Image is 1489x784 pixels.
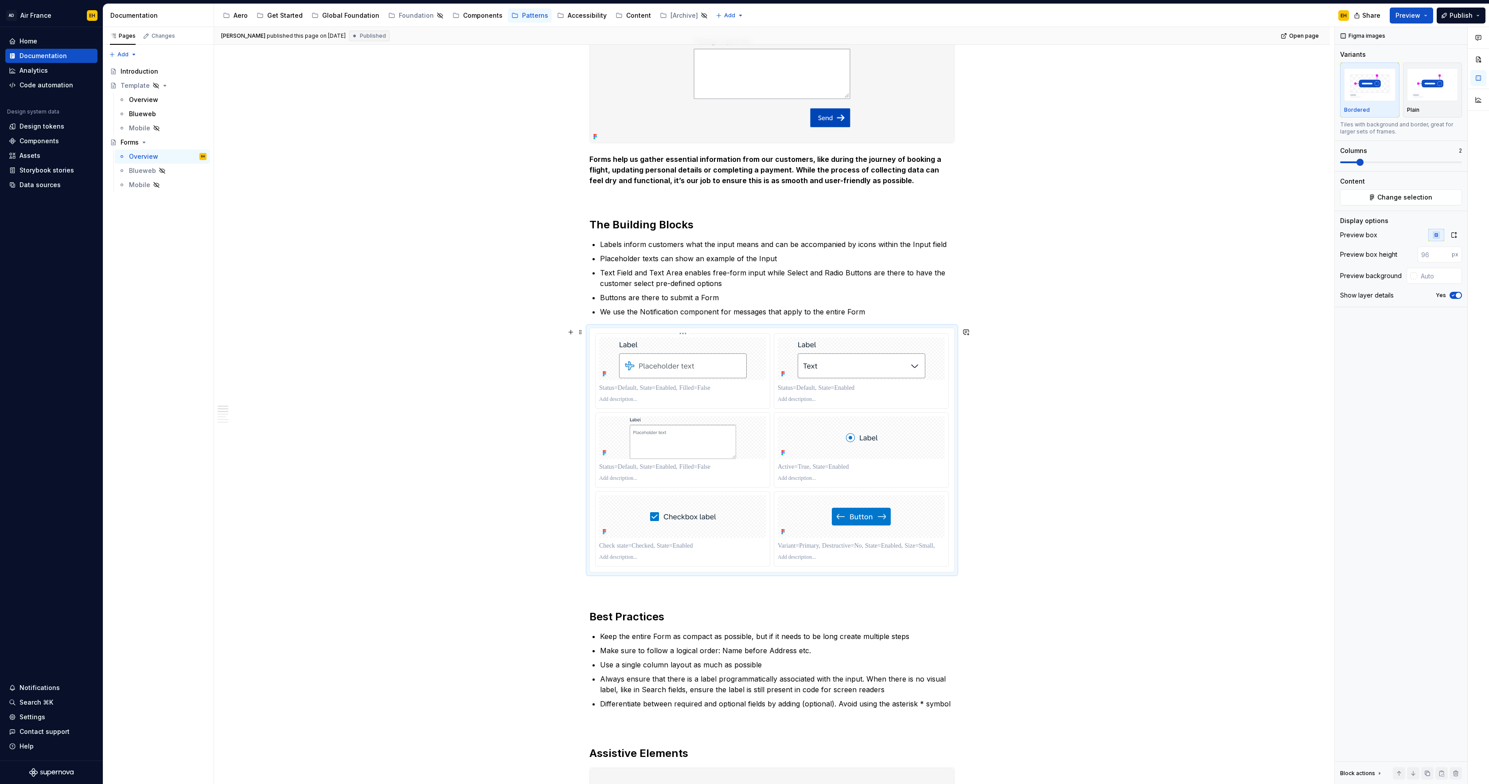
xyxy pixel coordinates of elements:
[129,124,150,133] div: Mobile
[1362,11,1380,20] span: Share
[1340,63,1399,118] button: placeholderBordered
[19,37,37,46] div: Home
[19,166,74,175] div: Storybook stories
[253,8,306,23] a: Get Started
[115,164,210,178] a: Blueweb
[1407,68,1458,101] img: placeholder
[1340,216,1388,225] div: Display options
[19,698,53,707] div: Search ⌘K
[589,610,955,624] h2: Best Practices
[19,151,40,160] div: Assets
[5,34,97,48] a: Home
[568,11,607,20] div: Accessibility
[29,768,74,777] svg: Supernova Logo
[115,121,210,135] a: Mobile
[5,63,97,78] a: Analytics
[626,11,651,20] div: Content
[600,631,955,642] p: Keep the entire Form as compact as possible, but if it needs to be long create multiple steps
[600,698,955,709] p: Differentiate between required and optional fields by adding (optional). Avoid using the asterisk...
[1452,251,1458,258] p: px
[385,8,447,23] a: Foundation
[1340,767,1383,780] div: Block actions
[1340,177,1365,186] div: Content
[5,695,97,710] button: Search ⌘K
[670,11,698,20] div: [Archive]
[152,32,175,39] div: Changes
[508,8,552,23] a: Patterns
[267,32,346,39] div: published this page on [DATE]
[1340,146,1367,155] div: Columns
[19,122,64,131] div: Design tokens
[1436,292,1446,299] label: Yes
[1344,106,1370,114] p: Bordered
[106,64,210,78] a: Introduction
[106,48,140,61] button: Add
[115,93,210,107] a: Overview
[115,149,210,164] a: OverviewEH
[5,739,97,753] button: Help
[19,81,73,90] div: Code automation
[115,107,210,121] a: Blueweb
[1344,68,1395,101] img: placeholder
[360,32,386,39] span: Published
[106,135,210,149] a: Forms
[449,8,506,23] a: Components
[1341,12,1347,19] div: EH
[2,6,101,25] button: ADAir FranceEH
[589,218,955,232] h2: The Building Blocks
[1417,268,1462,284] input: Auto
[129,95,158,104] div: Overview
[1289,32,1319,39] span: Open page
[1437,8,1485,24] button: Publish
[600,306,955,317] p: We use the Notification component for messages that apply to the entire Form
[463,11,503,20] div: Components
[129,166,156,175] div: Blueweb
[121,138,139,147] div: Forms
[5,149,97,163] a: Assets
[1390,8,1433,24] button: Preview
[1340,50,1366,59] div: Variants
[724,12,735,19] span: Add
[399,11,434,20] div: Foundation
[121,81,150,90] div: Template
[106,78,210,93] a: Template
[121,67,158,76] div: Introduction
[589,746,955,760] h2: Assistive Elements
[129,152,158,161] div: Overview
[1450,11,1473,20] span: Publish
[1349,8,1386,24] button: Share
[19,683,60,692] div: Notifications
[1377,193,1432,202] span: Change selection
[1278,30,1323,42] a: Open page
[19,742,34,751] div: Help
[1340,770,1375,777] div: Block actions
[600,674,955,695] p: Always ensure that there is a label programmatically associated with the input. When there is no ...
[5,710,97,724] a: Settings
[1340,189,1462,205] button: Change selection
[713,9,746,22] button: Add
[5,725,97,739] button: Contact support
[600,292,955,303] p: Buttons are there to submit a Form
[234,11,248,20] div: Aero
[554,8,610,23] a: Accessibility
[19,713,45,721] div: Settings
[89,12,95,19] div: EH
[5,78,97,92] a: Code automation
[1395,11,1420,20] span: Preview
[1340,250,1397,259] div: Preview box height
[5,134,97,148] a: Components
[1340,231,1377,239] div: Preview box
[600,253,955,264] p: Placeholder texts can show an example of the Input
[19,137,59,145] div: Components
[221,32,265,39] span: [PERSON_NAME]
[322,11,379,20] div: Global Foundation
[5,178,97,192] a: Data sources
[1403,63,1462,118] button: placeholderPlain
[267,11,303,20] div: Get Started
[110,11,210,20] div: Documentation
[6,10,17,21] div: AD
[600,659,955,670] p: Use a single column layout as much as possible
[522,11,548,20] div: Patterns
[19,727,70,736] div: Contact support
[5,163,97,177] a: Storybook stories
